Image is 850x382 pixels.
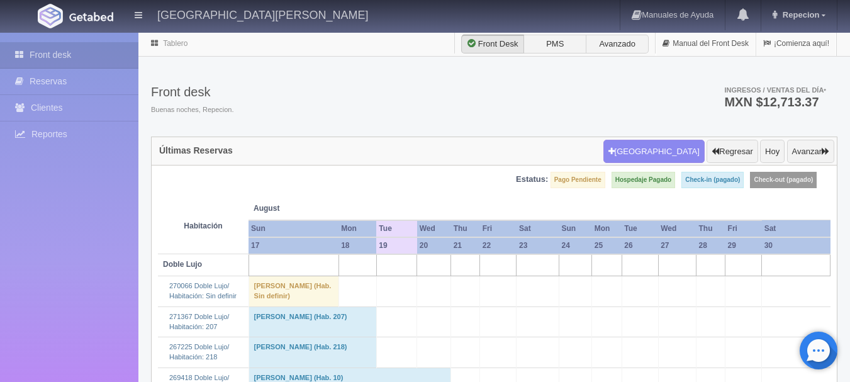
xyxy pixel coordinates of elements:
[603,140,705,164] button: [GEOGRAPHIC_DATA]
[517,237,559,254] th: 23
[517,220,559,237] th: Sat
[451,237,480,254] th: 21
[184,222,222,230] strong: Habitación
[724,86,826,94] span: Ingresos / Ventas del día
[159,146,233,155] h4: Últimas Reservas
[417,220,451,237] th: Wed
[249,220,338,237] th: Sun
[461,35,524,53] label: Front Desk
[622,237,658,254] th: 26
[169,282,237,300] a: 270066 Doble Lujo/Habitación: Sin definir
[69,12,113,21] img: Getabed
[622,220,658,237] th: Tue
[559,237,591,254] th: 24
[559,220,591,237] th: Sun
[612,172,675,188] label: Hospedaje Pagado
[151,105,233,115] span: Buenas noches, Repecion.
[254,203,371,214] span: August
[249,337,376,368] td: [PERSON_NAME] (Hab. 218)
[163,260,202,269] b: Doble Lujo
[157,6,368,22] h4: [GEOGRAPHIC_DATA][PERSON_NAME]
[249,237,338,254] th: 17
[787,140,834,164] button: Avanzar
[658,237,696,254] th: 27
[760,140,785,164] button: Hoy
[523,35,586,53] label: PMS
[780,10,820,20] span: Repecion
[658,220,696,237] th: Wed
[151,85,233,99] h3: Front desk
[750,172,817,188] label: Check-out (pagado)
[725,237,762,254] th: 29
[338,220,376,237] th: Mon
[169,313,229,330] a: 271367 Doble Lujo/Habitación: 207
[756,31,836,56] a: ¡Comienza aquí!
[696,237,725,254] th: 28
[163,39,187,48] a: Tablero
[681,172,744,188] label: Check-in (pagado)
[586,35,649,53] label: Avanzado
[516,174,548,186] label: Estatus:
[762,220,830,237] th: Sat
[707,140,758,164] button: Regresar
[38,4,63,28] img: Getabed
[480,220,517,237] th: Fri
[338,237,376,254] th: 18
[376,237,417,254] th: 19
[480,237,517,254] th: 22
[696,220,725,237] th: Thu
[551,172,605,188] label: Pago Pendiente
[249,306,376,337] td: [PERSON_NAME] (Hab. 207)
[249,276,338,306] td: [PERSON_NAME] (Hab. Sin definir)
[725,220,762,237] th: Fri
[656,31,756,56] a: Manual del Front Desk
[451,220,480,237] th: Thu
[169,343,229,361] a: 267225 Doble Lujo/Habitación: 218
[762,237,830,254] th: 30
[592,237,622,254] th: 25
[592,220,622,237] th: Mon
[376,220,417,237] th: Tue
[724,96,826,108] h3: MXN $12,713.37
[417,237,451,254] th: 20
